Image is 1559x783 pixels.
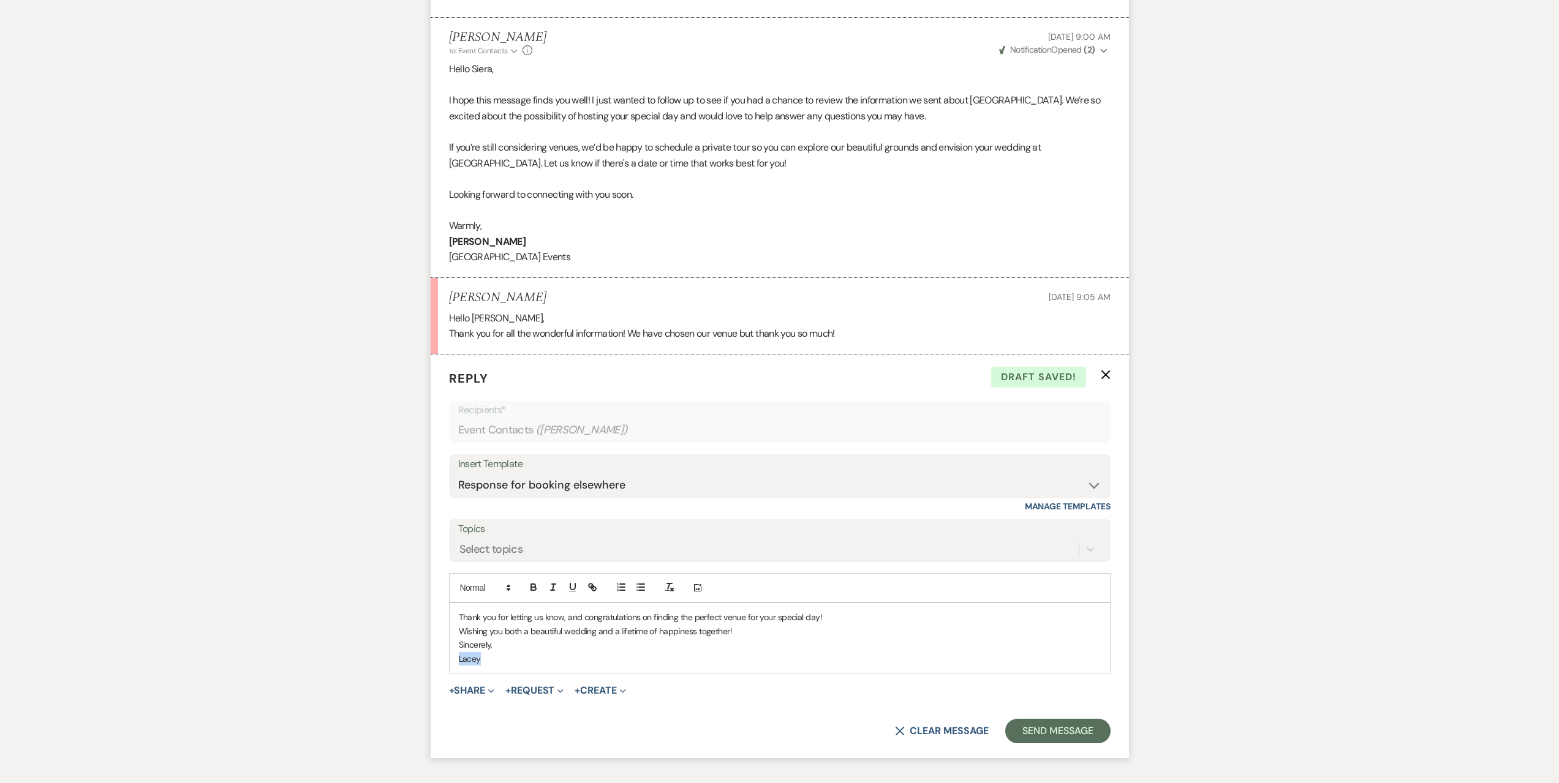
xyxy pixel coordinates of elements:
div: Event Contacts [458,418,1101,442]
p: Warmly, [449,218,1111,234]
strong: [PERSON_NAME] [449,235,526,248]
h5: [PERSON_NAME] [449,290,546,305]
span: to: Event Contacts [449,46,508,56]
span: [DATE] 9:05 AM [1049,291,1110,302]
span: + [505,686,511,695]
button: NotificationOpened (2) [997,43,1111,56]
span: Draft saved! [991,367,1086,388]
p: Looking forward to connecting with you soon. [449,187,1111,203]
div: Select topics [459,541,523,558]
span: Opened [999,44,1095,55]
p: Hello [PERSON_NAME], [449,310,1111,326]
button: Request [505,686,564,695]
span: + [575,686,580,695]
h5: [PERSON_NAME] [449,30,546,45]
p: If you’re still considering venues, we’d be happy to schedule a private tour so you can explore o... [449,140,1111,171]
div: Insert Template [458,455,1101,473]
strong: ( 2 ) [1084,44,1095,55]
p: [GEOGRAPHIC_DATA] Events [449,249,1111,265]
button: to: Event Contacts [449,45,519,56]
p: Thank you for all the wonderful information! We have chosen our venue but thank you so much! [449,326,1111,342]
p: Wishing you both a beautiful wedding and a lifetime of happiness together! [459,624,1101,638]
p: Thank you for letting us know, and congratulations on finding the perfect venue for your special ... [459,610,1101,624]
p: Recipients* [458,402,1101,418]
span: Notification [1010,44,1051,55]
p: Hello Siera, [449,61,1111,77]
label: Topics [458,520,1101,538]
a: Manage Templates [1025,501,1111,512]
span: Reply [449,370,488,386]
span: + [449,686,455,695]
button: Send Message [1005,719,1110,743]
button: Share [449,686,495,695]
button: Create [575,686,625,695]
span: [DATE] 9:00 AM [1048,31,1110,42]
span: ( [PERSON_NAME] ) [536,422,628,438]
p: Lacey [459,652,1101,665]
p: Sincerely, [459,638,1101,651]
button: Clear message [895,726,988,736]
p: I hope this message finds you well! I just wanted to follow up to see if you had a chance to revi... [449,92,1111,124]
